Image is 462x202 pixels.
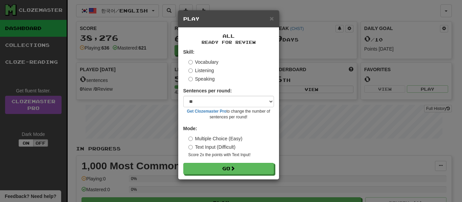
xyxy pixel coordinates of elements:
[188,135,242,142] label: Multiple Choice (Easy)
[188,67,214,74] label: Listening
[183,126,197,131] strong: Mode:
[270,15,274,22] button: Close
[183,87,232,94] label: Sentences per round:
[183,16,274,22] h5: Play
[188,137,193,141] input: Multiple Choice (Easy)
[183,163,274,174] button: Go
[188,68,193,73] input: Listening
[188,77,193,81] input: Speaking
[188,60,193,64] input: Vocabulary
[183,49,194,55] strong: Skill:
[223,33,235,39] span: All
[188,144,236,150] label: Text Input (Difficult)
[188,76,215,82] label: Speaking
[183,109,274,120] small: to change the number of sentences per round!
[188,59,218,65] label: Vocabulary
[188,145,193,149] input: Text Input (Difficult)
[187,109,227,114] a: Get Clozemaster Pro
[188,152,274,158] small: Score 2x the points with Text Input !
[183,39,274,45] small: Ready for Review
[270,15,274,22] span: ×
